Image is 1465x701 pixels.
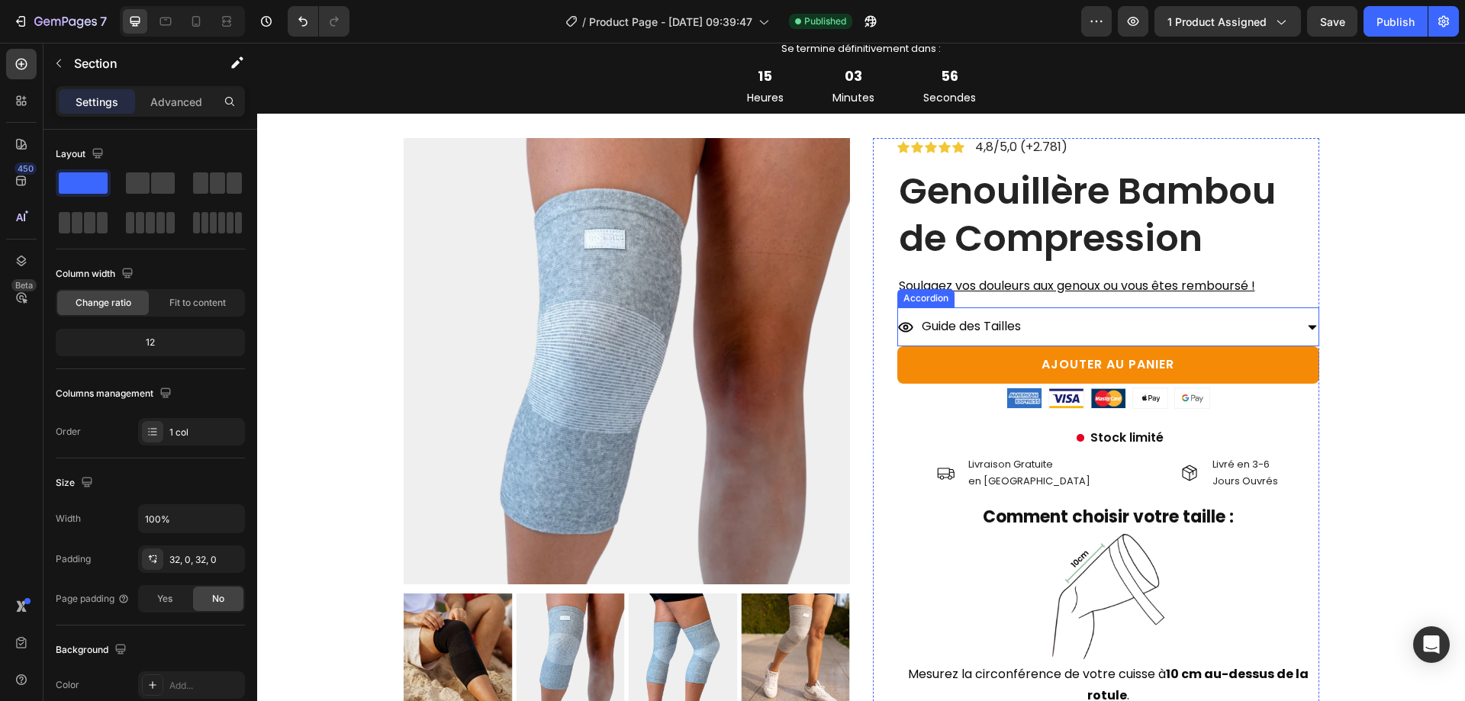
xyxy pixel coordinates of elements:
[726,462,977,486] strong: Comment choisir votre taille :
[100,12,107,31] p: 7
[711,431,833,445] span: en [GEOGRAPHIC_DATA]
[1154,6,1301,37] button: 1 product assigned
[711,414,796,429] span: Livraison Gratuite
[150,94,202,110] p: Advanced
[56,425,81,439] div: Order
[56,384,175,404] div: Columns management
[56,264,137,285] div: Column width
[56,552,91,566] div: Padding
[1307,6,1357,37] button: Save
[169,426,241,439] div: 1 col
[666,24,719,42] div: 56
[74,54,199,72] p: Section
[589,14,752,30] span: Product Page - [DATE] 09:39:47
[804,14,846,28] span: Published
[642,234,998,252] u: Soulagez vos douleurs aux genoux ou vous êtes remboursé !
[666,46,719,65] p: Secondes
[490,24,526,42] div: 15
[56,592,130,606] div: Page padding
[834,346,868,365] img: MasterCard.png
[640,124,1062,222] h1: Genouillère Bambou de Compression
[56,640,130,661] div: Background
[642,621,1061,665] p: Mesurez la circonférence de votre cuisse à .
[643,249,694,262] div: Accordion
[1320,15,1345,28] span: Save
[1167,14,1267,30] span: 1 product assigned
[6,6,114,37] button: 7
[212,592,224,606] span: No
[955,431,1021,445] span: Jours Ouvrés
[157,592,172,606] span: Yes
[955,414,1013,429] span: Livré en 3-6
[11,279,37,291] div: Beta
[76,94,118,110] p: Settings
[784,314,917,330] div: AJOUTER AU PANIER
[14,162,37,175] div: 450
[257,43,1465,701] iframe: Design area
[787,490,914,617] img: gempages_585664948235928381-69467835-62ca-458f-a571-e57ee71c4335.png
[288,6,349,37] div: Undo/Redo
[56,512,81,526] div: Width
[56,144,107,165] div: Layout
[490,46,526,65] p: Heures
[139,505,244,532] input: Auto
[582,14,586,30] span: /
[169,553,241,567] div: 32, 0, 32, 0
[169,296,226,310] span: Fit to content
[750,346,784,365] img: ex.png
[718,97,810,113] p: 4,8/5,0 (+2.781)
[876,346,910,365] img: ApplePay.png
[56,678,79,692] div: Color
[575,24,617,42] div: 03
[792,346,826,365] img: Visa.png
[833,386,906,404] span: Stock limité
[76,296,131,310] span: Change ratio
[918,346,952,365] img: Gpay.png
[1413,626,1450,663] div: Open Intercom Messenger
[830,622,1051,662] strong: 10 cm au-dessus de la rotule
[56,473,96,494] div: Size
[1376,14,1415,30] div: Publish
[169,679,241,693] div: Add...
[665,273,764,295] p: Guide des Tailles
[59,332,242,353] div: 12
[575,46,617,65] p: Minutes
[1364,6,1428,37] button: Publish
[640,304,1062,341] button: AJOUTER AU PANIER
